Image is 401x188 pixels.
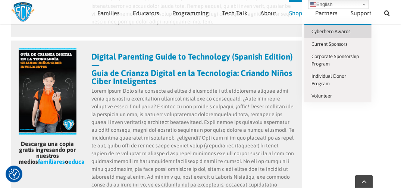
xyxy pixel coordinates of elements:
[315,10,338,16] span: Partners
[351,10,371,16] span: Support
[304,50,372,70] a: Corporate Sponsorship Program
[310,1,316,7] img: en
[19,48,76,135] img: books-PG-Spanish
[91,52,293,86] strong: Digital Parenting Guide to Technology (Spanish Edition) — Guía de Crianza Digital en la Tecnologí...
[312,41,348,47] span: Current Sponsors
[260,10,276,16] span: About
[312,73,347,86] span: Individual Donor Program
[312,93,332,99] span: Volunteer
[97,10,120,16] span: Families
[68,158,107,165] a: educacionales
[312,54,359,67] span: Corporate Sponsorship Program
[38,158,65,165] a: familiares
[9,169,20,180] button: Consent Preferences
[11,2,35,22] img: Savvy Cyber Kids Logo
[9,169,20,180] img: Revisit consent button
[304,70,372,90] a: Individual Donor Program
[222,10,247,16] span: Tech Talk
[312,29,351,34] span: Cyberhero Awards
[289,10,302,16] span: Shop
[304,38,372,51] a: Current Sponsors
[304,25,372,38] a: Cyberhero Awards
[304,90,372,102] a: Volunteer
[172,10,209,16] span: Programming
[133,10,159,16] span: Educators
[19,141,76,165] h5: Descarga una copia gratis ingresando por nuestros medios o .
